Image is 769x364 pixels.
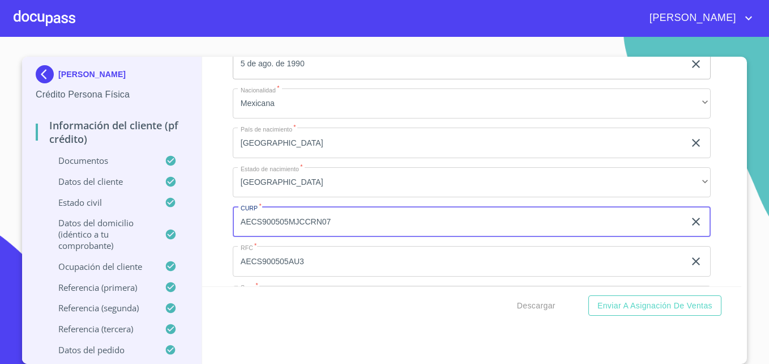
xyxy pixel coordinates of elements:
button: clear input [689,136,703,150]
p: Estado Civil [36,197,165,208]
div: Mexicana [233,88,711,119]
p: [PERSON_NAME] [58,70,126,79]
p: Documentos [36,155,165,166]
button: clear input [689,215,703,228]
div: F [233,286,711,316]
p: Crédito Persona Física [36,88,188,101]
div: [GEOGRAPHIC_DATA] [233,167,711,198]
p: Referencia (tercera) [36,323,165,335]
button: Descargar [512,295,560,316]
button: clear input [689,255,703,268]
p: Datos del cliente [36,176,165,187]
p: Información del cliente (PF crédito) [36,118,188,146]
img: Docupass spot blue [36,65,58,83]
p: Referencia (segunda) [36,302,165,314]
p: Datos del pedido [36,344,165,355]
p: Ocupación del Cliente [36,261,165,272]
button: Enviar a Asignación de Ventas [588,295,721,316]
p: Datos del domicilio (idéntico a tu comprobante) [36,217,165,251]
span: [PERSON_NAME] [641,9,742,27]
span: Enviar a Asignación de Ventas [597,299,712,313]
button: account of current user [641,9,755,27]
div: [PERSON_NAME] [36,65,188,88]
p: Referencia (primera) [36,282,165,293]
span: Descargar [517,299,556,313]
